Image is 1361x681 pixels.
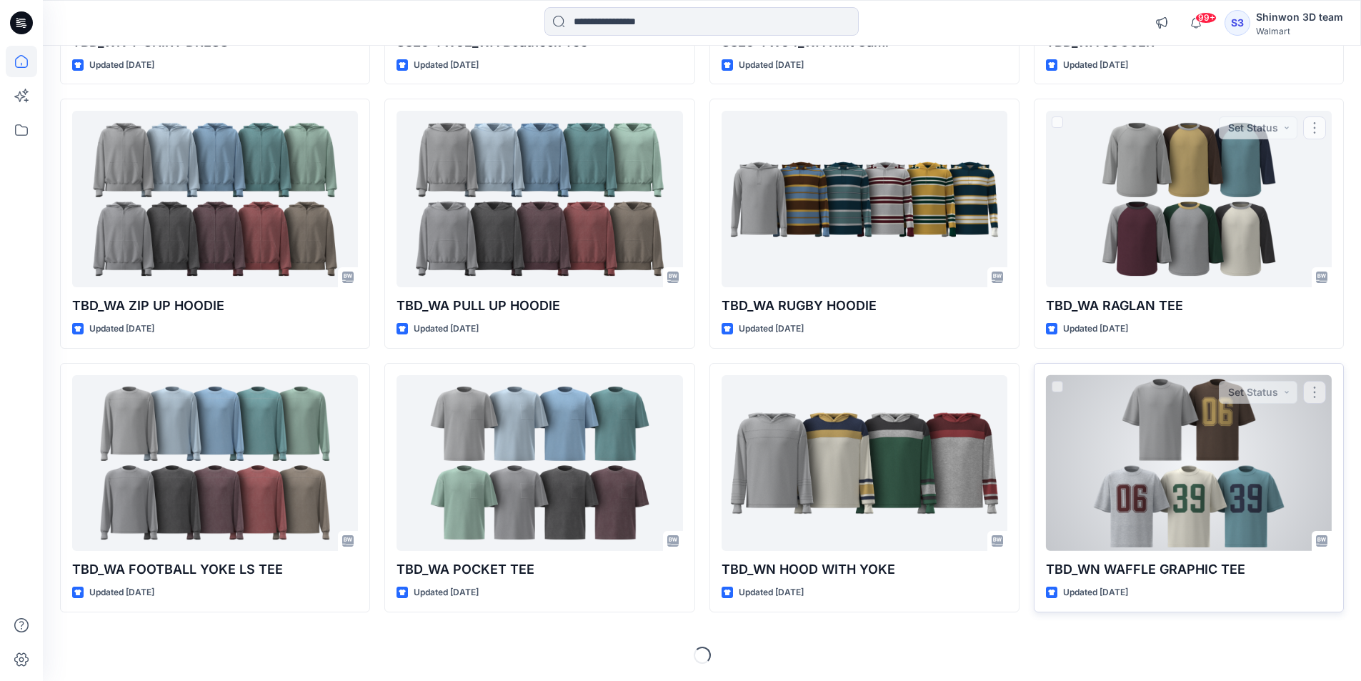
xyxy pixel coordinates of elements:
[1063,322,1128,337] p: Updated [DATE]
[72,111,358,287] a: TBD_WA ZIP UP HOODIE
[414,322,479,337] p: Updated [DATE]
[1046,375,1332,552] a: TBD_WN WAFFLE GRAPHIC TEE
[414,58,479,73] p: Updated [DATE]
[1046,560,1332,580] p: TBD_WN WAFFLE GRAPHIC TEE
[397,296,682,316] p: TBD_WA PULL UP HOODIE
[89,585,154,600] p: Updated [DATE]
[1225,10,1250,36] div: S3
[397,111,682,287] a: TBD_WA PULL UP HOODIE
[397,375,682,552] a: TBD_WA POCKET TEE
[722,375,1007,552] a: TBD_WN HOOD WITH YOKE
[722,111,1007,287] a: TBD_WA RUGBY HOODIE
[739,585,804,600] p: Updated [DATE]
[1063,58,1128,73] p: Updated [DATE]
[1256,9,1343,26] div: Shinwon 3D team
[1256,26,1343,36] div: Walmart
[1046,111,1332,287] a: TBD_WA RAGLAN TEE
[1046,296,1332,316] p: TBD_WA RAGLAN TEE
[72,560,358,580] p: TBD_WA FOOTBALL YOKE LS TEE
[89,58,154,73] p: Updated [DATE]
[397,560,682,580] p: TBD_WA POCKET TEE
[739,322,804,337] p: Updated [DATE]
[739,58,804,73] p: Updated [DATE]
[722,296,1007,316] p: TBD_WA RUGBY HOODIE
[89,322,154,337] p: Updated [DATE]
[72,375,358,552] a: TBD_WA FOOTBALL YOKE LS TEE
[1063,585,1128,600] p: Updated [DATE]
[414,585,479,600] p: Updated [DATE]
[1195,12,1217,24] span: 99+
[722,560,1007,580] p: TBD_WN HOOD WITH YOKE
[72,296,358,316] p: TBD_WA ZIP UP HOODIE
